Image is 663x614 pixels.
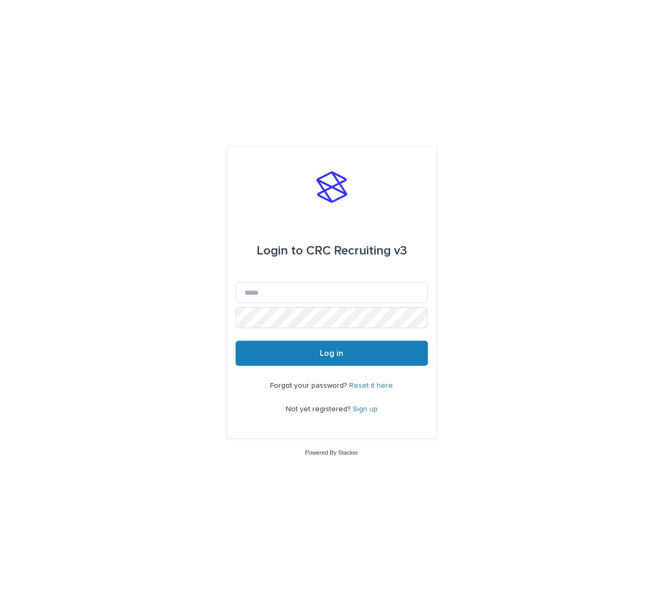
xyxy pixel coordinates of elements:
a: Sign up [353,406,378,413]
button: Log in [236,341,428,366]
span: Forgot your password? [270,382,349,389]
img: stacker-logo-s-only.png [316,171,347,203]
div: CRC Recruiting v3 [257,236,407,265]
a: Powered By Stacker [305,449,358,456]
span: Login to [257,245,303,257]
a: Reset it here [349,382,393,389]
span: Log in [320,349,343,357]
span: Not yet registered? [286,406,353,413]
